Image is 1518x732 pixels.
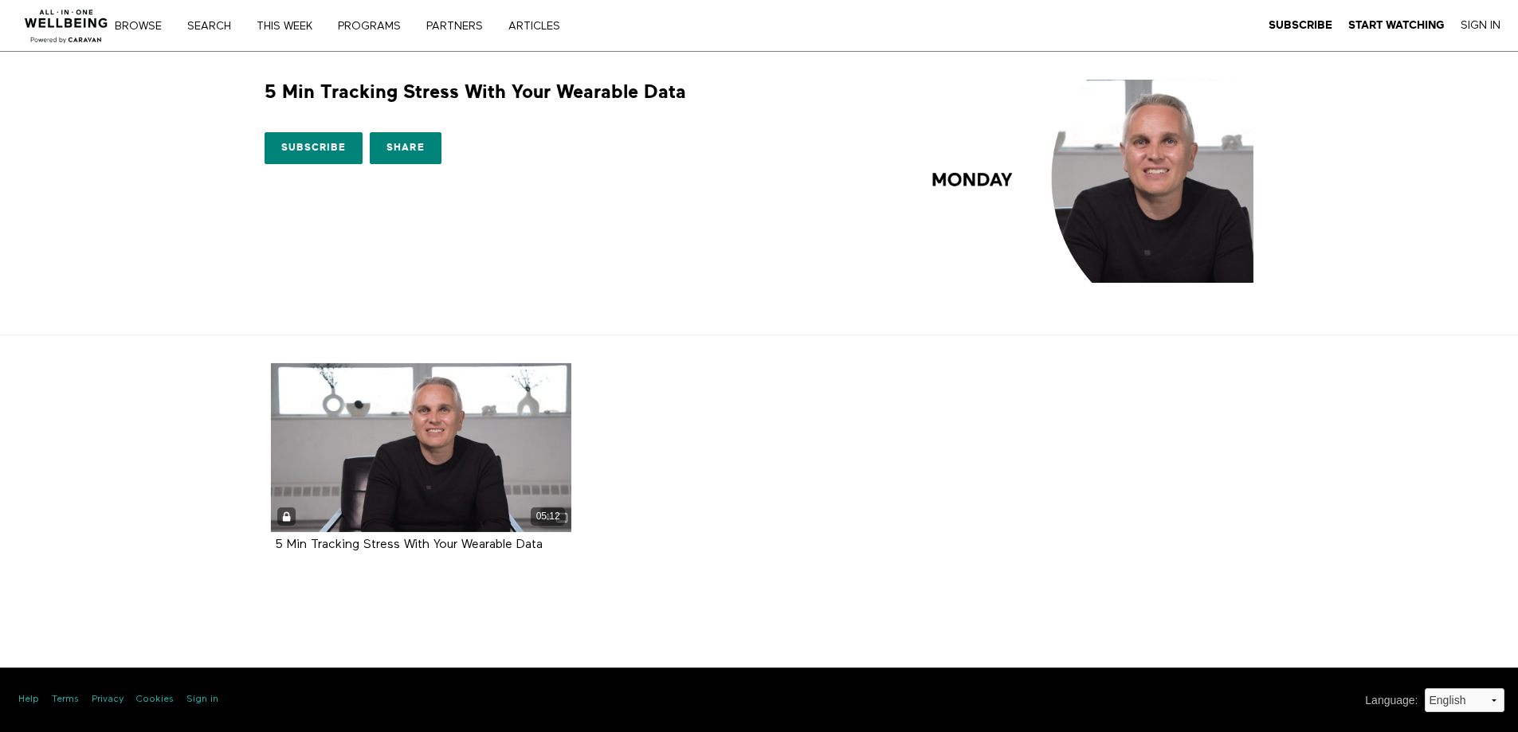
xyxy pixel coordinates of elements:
a: Help [18,693,39,707]
h1: 5 Min Tracking Stress With Your Wearable Data [265,80,686,104]
div: 05:12 [531,507,565,526]
a: Share [370,132,441,164]
a: Privacy [92,693,124,707]
a: Subscribe [265,132,363,164]
a: Cookies [136,693,174,707]
a: ARTICLES [503,21,577,32]
img: 5 Min Tracking Stress With Your Wearable Data [892,80,1253,283]
a: Browse [109,21,178,32]
a: PROGRAMS [332,21,418,32]
strong: Start Watching [1348,19,1445,31]
a: 5 Min Tracking Stress With Your Wearable Data [275,538,543,550]
a: Sign in [186,693,218,707]
a: Search [182,21,248,32]
label: Language : [1365,692,1418,709]
a: PARTNERS [421,21,500,32]
nav: Primary [126,18,593,33]
a: THIS WEEK [251,21,329,32]
a: 5 Min Tracking Stress With Your Wearable Data 05:12 [271,363,572,532]
a: Subscribe [1269,18,1332,33]
a: Sign In [1461,18,1500,33]
a: Start Watching [1348,18,1445,33]
strong: Subscribe [1269,19,1332,31]
a: Terms [52,693,79,707]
